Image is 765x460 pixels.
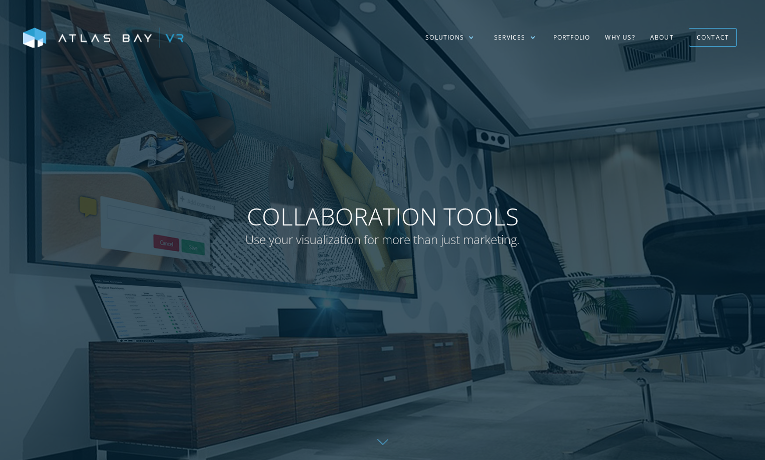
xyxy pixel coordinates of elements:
div: Contact [697,30,729,45]
div: Solutions [425,33,464,42]
h1: Collaboration Tools [245,202,520,248]
div: Solutions [415,23,484,52]
a: About [643,23,681,52]
div: Services [494,33,526,42]
span: Use your visualization for more than just marketing. [245,231,520,248]
img: Down further on page [377,439,388,445]
img: Atlas Bay VR Logo [23,28,184,49]
a: Portfolio [546,23,598,52]
div: Services [484,23,546,52]
a: Contact [689,28,737,47]
a: Why US? [597,23,642,52]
